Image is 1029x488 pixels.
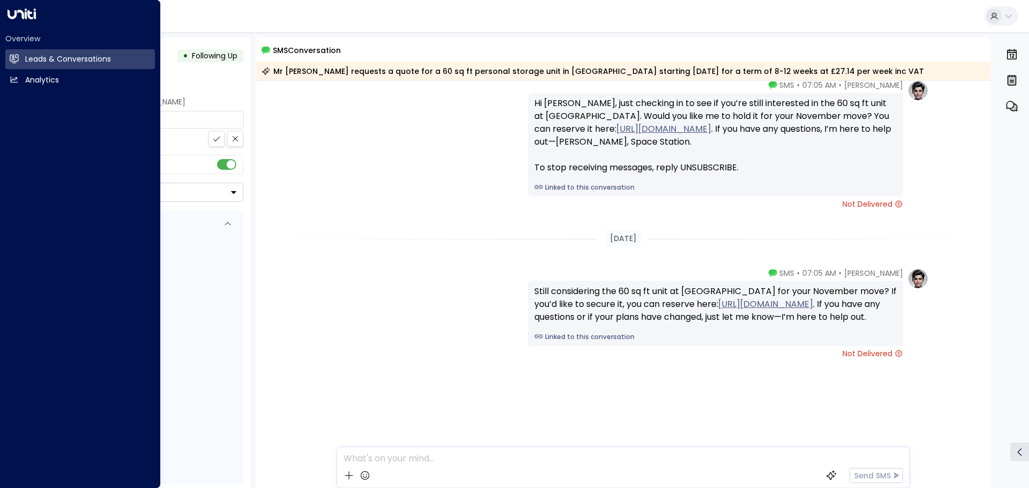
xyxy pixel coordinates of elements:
a: Linked to this conversation [534,183,897,192]
img: profile-logo.png [907,268,929,289]
div: • [183,46,188,65]
span: [PERSON_NAME] [844,268,903,279]
img: profile-logo.png [907,80,929,101]
h2: Leads & Conversations [25,54,111,65]
span: SMS [779,268,794,279]
span: • [797,268,800,279]
span: Not Delivered [842,348,903,359]
span: 07:05 AM [802,80,836,91]
span: SMS Conversation [273,44,341,56]
span: • [839,268,841,279]
div: Hi [PERSON_NAME], just checking in to see if you’re still interested in the 60 sq ft unit at [GEO... [534,97,897,174]
a: Leads & Conversations [5,49,155,69]
h2: Overview [5,33,155,44]
span: [PERSON_NAME] [844,80,903,91]
div: Still considering the 60 sq ft unit at [GEOGRAPHIC_DATA] for your November move? If you’d like to... [534,285,897,324]
span: • [839,80,841,91]
span: SMS [779,80,794,91]
div: Mr [PERSON_NAME] requests a quote for a 60 sq ft personal storage unit in [GEOGRAPHIC_DATA] start... [262,66,924,77]
div: [DATE] [606,231,641,246]
a: Analytics [5,70,155,90]
h2: Analytics [25,74,59,86]
span: Following Up [192,50,237,61]
span: 07:05 AM [802,268,836,279]
span: • [797,80,800,91]
a: [URL][DOMAIN_NAME] [718,298,813,311]
a: Linked to this conversation [534,332,897,342]
a: [URL][DOMAIN_NAME] [616,123,711,136]
span: Not Delivered [842,199,903,209]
